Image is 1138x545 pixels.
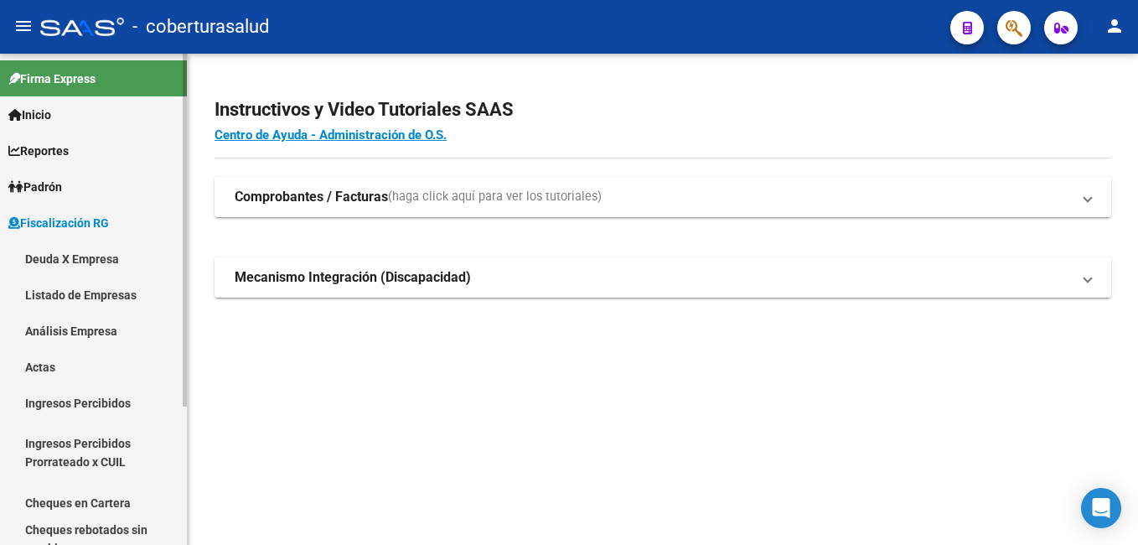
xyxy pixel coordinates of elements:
span: Firma Express [8,70,96,88]
div: Open Intercom Messenger [1081,488,1121,528]
mat-expansion-panel-header: Mecanismo Integración (Discapacidad) [215,257,1111,298]
mat-icon: menu [13,16,34,36]
span: Padrón [8,178,62,196]
mat-icon: person [1104,16,1125,36]
strong: Mecanismo Integración (Discapacidad) [235,268,471,287]
a: Centro de Ayuda - Administración de O.S. [215,127,447,143]
span: Inicio [8,106,51,124]
strong: Comprobantes / Facturas [235,188,388,206]
span: Reportes [8,142,69,160]
h2: Instructivos y Video Tutoriales SAAS [215,94,1111,126]
span: - coberturasalud [132,8,269,45]
span: Fiscalización RG [8,214,109,232]
mat-expansion-panel-header: Comprobantes / Facturas(haga click aquí para ver los tutoriales) [215,177,1111,217]
span: (haga click aquí para ver los tutoriales) [388,188,602,206]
